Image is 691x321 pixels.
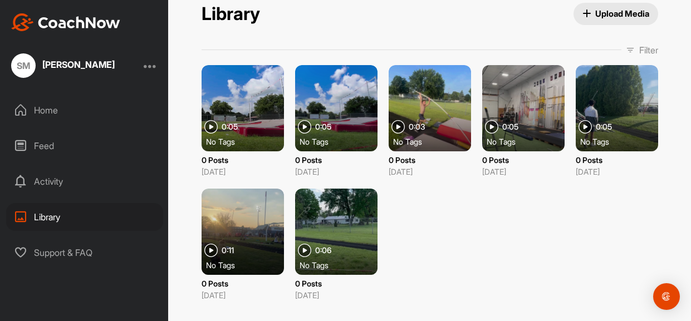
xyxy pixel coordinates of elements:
[574,3,658,25] button: Upload Media
[576,154,658,166] p: 0 Posts
[393,136,476,147] div: No Tags
[582,8,649,19] span: Upload Media
[6,96,163,124] div: Home
[6,239,163,266] div: Support & FAQ
[295,166,378,177] p: [DATE]
[42,60,115,69] div: [PERSON_NAME]
[202,154,284,166] p: 0 Posts
[204,120,218,134] img: play
[391,120,405,134] img: play
[576,166,658,177] p: [DATE]
[487,136,569,147] div: No Tags
[222,123,238,131] span: 0:05
[409,123,425,131] span: 0:03
[580,136,663,147] div: No Tags
[298,120,311,134] img: play
[389,154,471,166] p: 0 Posts
[11,13,120,31] img: CoachNow
[202,278,284,289] p: 0 Posts
[222,246,234,254] span: 0:11
[202,289,284,301] p: [DATE]
[6,167,163,195] div: Activity
[579,120,592,134] img: play
[389,166,471,177] p: [DATE]
[300,259,382,270] div: No Tags
[206,136,288,147] div: No Tags
[295,154,378,166] p: 0 Posts
[639,43,658,57] p: Filter
[295,289,378,301] p: [DATE]
[204,244,218,257] img: play
[6,132,163,160] div: Feed
[202,166,284,177] p: [DATE]
[482,154,565,166] p: 0 Posts
[485,120,498,134] img: play
[206,259,288,270] div: No Tags
[315,123,331,131] span: 0:05
[315,246,331,254] span: 0:06
[653,283,680,310] div: Open Intercom Messenger
[502,123,518,131] span: 0:05
[300,136,382,147] div: No Tags
[298,244,311,257] img: play
[482,166,565,177] p: [DATE]
[202,3,260,25] h2: Library
[596,123,612,131] span: 0:05
[6,203,163,231] div: Library
[11,53,36,78] div: SM
[295,278,378,289] p: 0 Posts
